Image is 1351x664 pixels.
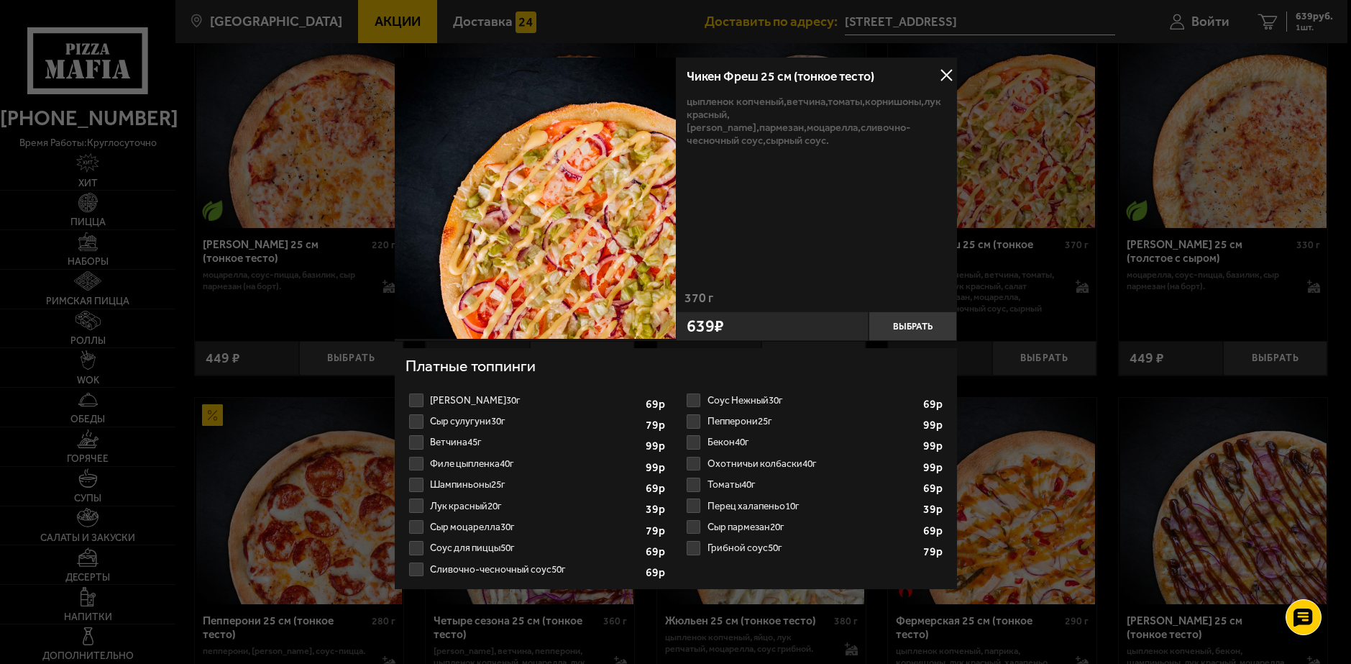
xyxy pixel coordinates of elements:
label: Соус Нежный 30г [682,390,945,411]
li: Грибной соус [682,537,945,558]
strong: 79 р [646,525,669,537]
button: Выбрать [869,311,957,341]
strong: 39 р [922,504,945,515]
strong: 69 р [646,399,669,410]
label: Томаты 40г [682,474,945,495]
label: Охотничьи колбаски 40г [682,453,945,474]
strong: 99 р [646,462,669,473]
li: Сыр сулугуни [406,411,669,432]
li: Перец халапеньо [682,496,945,517]
li: Соус для пиццы [406,537,669,558]
li: Сыр моцарелла [406,517,669,537]
h4: Платные топпинги [406,355,946,381]
strong: 69 р [922,525,945,537]
strong: 69 р [922,483,945,494]
span: 639 ₽ [686,318,723,335]
li: Охотничьи колбаски [682,453,945,474]
strong: 69 р [922,399,945,410]
strong: 39 р [646,504,669,515]
li: Сыр пармезан [682,517,945,537]
label: Пепперони 25г [682,411,945,432]
li: Соус Нежный [682,390,945,411]
li: Томаты [682,474,945,495]
strong: 99 р [646,440,669,452]
label: Сыр моцарелла 30г [406,517,669,537]
label: Ветчина 45г [406,432,669,452]
li: Сливочно-чесночный соус [406,559,669,580]
li: Филе цыпленка [406,453,669,474]
strong: 99 р [922,419,945,431]
strong: 69 р [646,567,669,578]
li: Лук красный [406,496,669,517]
li: Ветчина [406,432,669,452]
li: Пепперони [682,411,945,432]
label: Сыр сулугуни 30г [406,411,669,432]
img: Чикен Фреш 25 см (тонкое тесто) [394,58,675,339]
label: Перец халапеньо 10г [682,496,945,517]
label: Грибной соус 50г [682,537,945,558]
label: Филе цыпленка 40г [406,453,669,474]
strong: 99 р [922,462,945,473]
label: Сыр пармезан 20г [682,517,945,537]
strong: 79 р [922,546,945,558]
label: Шампиньоны 25г [406,474,669,495]
p: цыпленок копченый, ветчина, томаты, корнишоны, лук красный, [PERSON_NAME], пармезан, моцарелла, с... [686,95,946,147]
label: Сливочно-чесночный соус 50г [406,559,669,580]
h3: Чикен Фреш 25 см (тонкое тесто) [686,71,946,83]
strong: 79 р [646,419,669,431]
li: Соус Деликатес [406,390,669,411]
label: Соус для пиццы 50г [406,537,669,558]
label: [PERSON_NAME] 30г [406,390,669,411]
strong: 99 р [922,440,945,452]
li: Бекон [682,432,945,452]
strong: 69 р [646,483,669,494]
li: Шампиньоны [406,474,669,495]
label: Лук красный 20г [406,496,669,517]
div: 370 г [676,292,957,311]
label: Бекон 40г [682,432,945,452]
strong: 69 р [646,546,669,558]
